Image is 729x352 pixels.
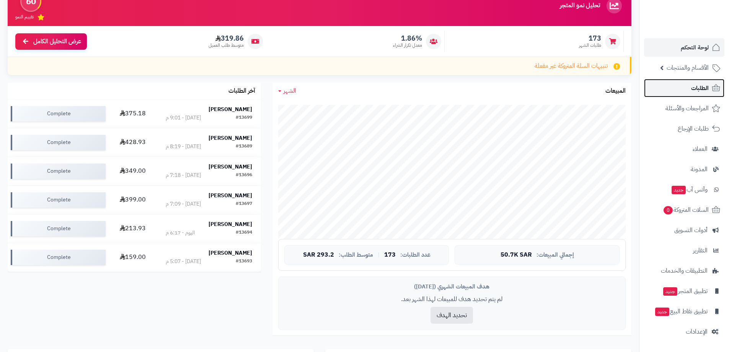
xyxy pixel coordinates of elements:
[644,99,724,118] a: المراجعات والأسئلة
[393,34,422,43] span: 1.86%
[655,308,669,316] span: جديد
[209,163,252,171] strong: [PERSON_NAME]
[661,265,708,276] span: التطبيقات والخدمات
[33,37,81,46] span: عرض التحليل الكامل
[236,143,252,151] div: #13689
[671,184,708,195] span: وآتس آب
[535,62,608,70] span: تنبيهات السلة المتروكة غير مفعلة
[644,120,724,138] a: طلبات الإرجاع
[11,106,106,121] div: Complete
[644,262,724,280] a: التطبيقات والخدمات
[228,88,255,95] h3: آخر الطلبات
[663,205,709,215] span: السلات المتروكة
[644,140,724,158] a: العملاء
[15,33,87,50] a: عرض التحليل الكامل
[209,134,252,142] strong: [PERSON_NAME]
[166,258,201,265] div: [DATE] - 5:07 م
[644,323,724,341] a: الإعدادات
[644,282,724,300] a: تطبيق المتجرجديد
[236,172,252,179] div: #13696
[109,186,157,214] td: 399.00
[400,252,431,258] span: عدد الطلبات:
[644,79,724,97] a: الطلبات
[654,306,708,317] span: تطبيق نقاط البيع
[166,143,201,151] div: [DATE] - 8:19 م
[236,114,252,122] div: #13699
[644,302,724,321] a: تطبيق نقاط البيعجديد
[672,186,686,194] span: جديد
[284,283,620,291] div: هدف المبيعات الشهري ([DATE])
[236,258,252,265] div: #13693
[11,192,106,208] div: Complete
[166,172,201,179] div: [DATE] - 7:18 م
[691,83,709,93] span: الطلبات
[109,243,157,272] td: 159.00
[303,252,334,259] span: 293.2 SAR
[693,144,708,154] span: العملاء
[691,164,708,175] span: المدونة
[431,307,473,324] button: تحديد الهدف
[11,221,106,236] div: Complete
[664,206,673,214] span: 0
[644,201,724,219] a: السلات المتروكة0
[15,14,34,20] span: تقييم النمو
[537,252,574,258] span: إجمالي المبيعات:
[11,164,106,179] div: Complete
[209,220,252,228] strong: [PERSON_NAME]
[339,252,373,258] span: متوسط الطلب:
[644,160,724,178] a: المدونة
[166,229,195,237] div: اليوم - 6:17 م
[579,42,601,49] span: طلبات الشهر
[678,123,709,134] span: طلبات الإرجاع
[662,286,708,296] span: تطبيق المتجر
[284,86,296,95] span: الشهر
[605,88,626,95] h3: المبيعات
[166,114,201,122] div: [DATE] - 9:01 م
[644,180,724,199] a: وآتس آبجديد
[501,252,532,259] span: 50.7K SAR
[665,103,709,114] span: المراجعات والأسئلة
[209,192,252,200] strong: [PERSON_NAME]
[663,287,677,296] span: جديد
[393,42,422,49] span: معدل تكرار الشراء
[209,105,252,113] strong: [PERSON_NAME]
[209,34,244,43] span: 319.86
[278,87,296,95] a: الشهر
[109,214,157,243] td: 213.93
[166,200,201,208] div: [DATE] - 7:09 م
[686,326,708,337] span: الإعدادات
[681,42,709,53] span: لوحة التحكم
[644,241,724,260] a: التقارير
[11,135,106,150] div: Complete
[560,2,600,9] h3: تحليل نمو المتجر
[109,157,157,185] td: 349.00
[677,19,722,35] img: logo-2.png
[644,221,724,239] a: أدوات التسويق
[109,100,157,128] td: 375.18
[674,225,708,236] span: أدوات التسويق
[579,34,601,43] span: 173
[384,252,396,259] span: 173
[11,250,106,265] div: Complete
[236,200,252,208] div: #13697
[644,38,724,57] a: لوحة التحكم
[667,62,709,73] span: الأقسام والمنتجات
[284,295,620,304] p: لم يتم تحديد هدف للمبيعات لهذا الشهر بعد.
[209,42,244,49] span: متوسط طلب العميل
[236,229,252,237] div: #13694
[209,249,252,257] strong: [PERSON_NAME]
[693,245,708,256] span: التقارير
[378,252,380,258] span: |
[109,128,157,157] td: 428.93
